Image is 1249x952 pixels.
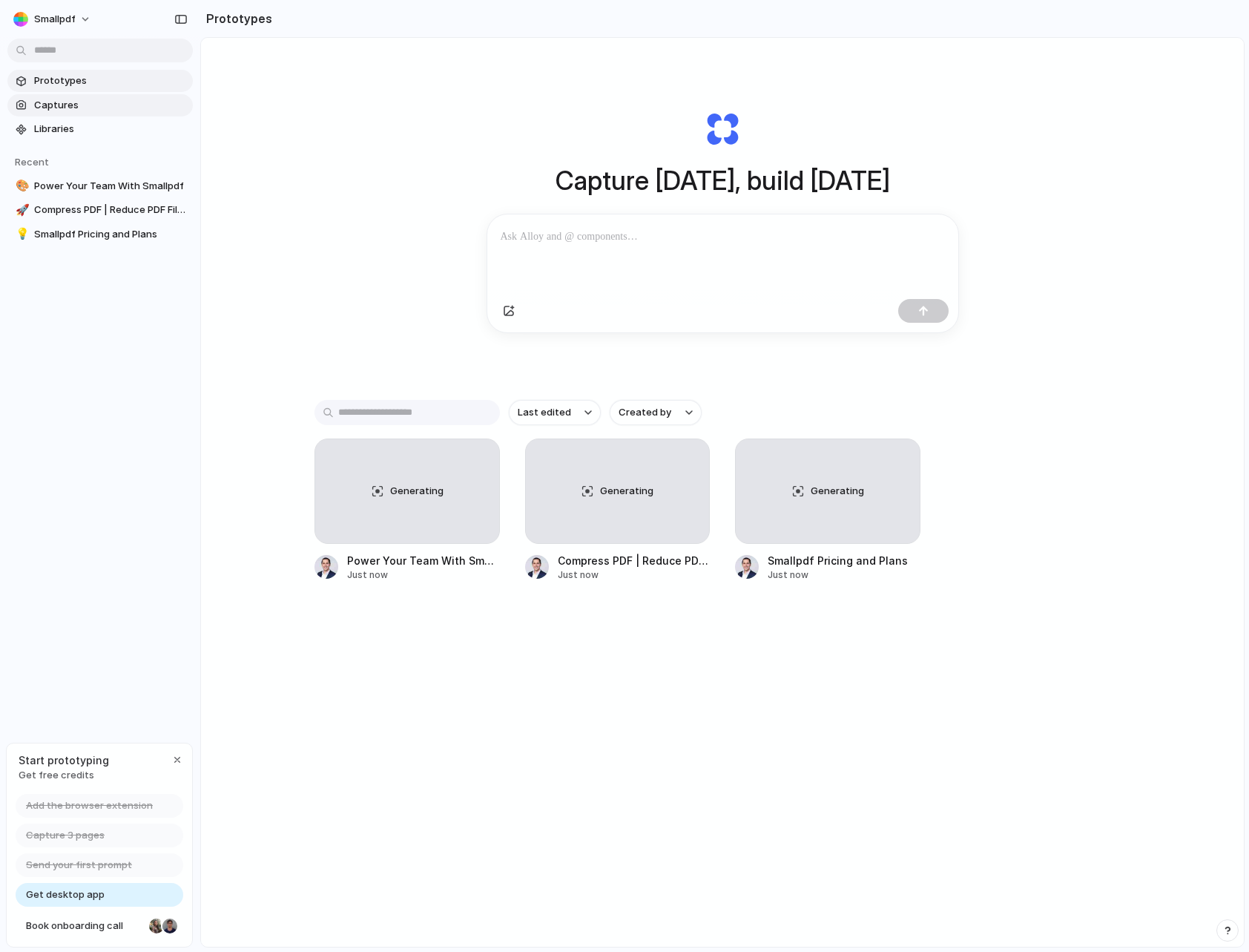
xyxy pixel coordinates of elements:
h2: Prototypes [200,10,272,27]
span: Add the browser extension [26,798,153,813]
a: GeneratingSmallpdf Pricing and PlansJust now [735,439,920,582]
span: Capture 3 pages [26,828,105,843]
button: smallpdf [7,7,99,31]
a: Get desktop app [16,883,183,907]
div: Christian Iacullo [161,917,179,935]
div: Just now [768,568,908,582]
span: Generating [600,484,653,499]
a: GeneratingPower Your Team With SmallpdfJust now [314,439,500,582]
span: Captures [34,98,187,113]
div: Compress PDF | Reduce PDF File Size Online for Free [558,553,711,568]
div: 💡 [16,226,26,243]
button: 🚀 [13,203,28,217]
span: Generating [390,484,444,499]
div: Nicole Kubica [148,917,165,935]
button: 💡 [13,227,28,242]
span: Send your first prompt [26,858,132,873]
span: smallpdf [34,12,76,27]
div: Just now [347,568,500,582]
a: Book onboarding call [16,914,183,938]
button: Created by [610,400,702,425]
span: Book onboarding call [26,919,143,933]
span: Compress PDF | Reduce PDF File Size Online for Free [34,203,187,217]
div: Power Your Team With Smallpdf [347,553,500,568]
span: Get desktop app [26,887,105,902]
a: 💡Smallpdf Pricing and Plans [7,223,193,246]
a: 🎨Power Your Team With Smallpdf [7,175,193,197]
span: Get free credits [19,768,109,783]
a: GeneratingCompress PDF | Reduce PDF File Size Online for FreeJust now [525,439,711,582]
span: Prototypes [34,73,187,88]
div: Smallpdf Pricing and Plans [768,553,908,568]
span: Start prototyping [19,752,109,768]
span: Last edited [518,405,571,420]
a: Prototypes [7,70,193,92]
h1: Capture [DATE], build [DATE] [556,161,890,200]
div: Just now [558,568,711,582]
a: Libraries [7,118,193,140]
a: Captures [7,94,193,116]
button: 🎨 [13,179,28,194]
button: Last edited [509,400,601,425]
div: 🎨 [16,177,26,194]
span: Generating [811,484,864,499]
a: 🚀Compress PDF | Reduce PDF File Size Online for Free [7,199,193,221]
span: Created by [619,405,671,420]
span: Power Your Team With Smallpdf [34,179,187,194]
span: Recent [15,156,49,168]
div: 🚀 [16,202,26,219]
span: Smallpdf Pricing and Plans [34,227,187,242]
span: Libraries [34,122,187,137]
